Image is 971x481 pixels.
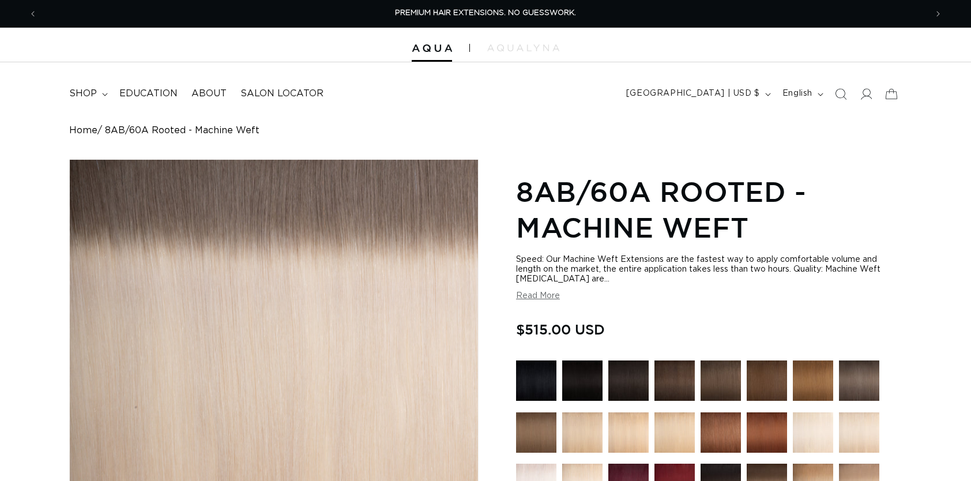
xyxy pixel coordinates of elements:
button: [GEOGRAPHIC_DATA] | USD $ [619,83,776,105]
a: 4AB Medium Ash Brown - Machine Weft [701,360,741,407]
a: 6 Light Brown - Machine Weft [793,360,833,407]
img: 4 Medium Brown - Machine Weft [747,360,787,401]
img: 6 Light Brown - Machine Weft [793,360,833,401]
img: 1N Natural Black - Machine Weft [562,360,603,401]
a: 24 Light Golden Blonde - Machine Weft [654,412,695,459]
a: 60 Most Platinum - Machine Weft [839,412,879,459]
a: 16 Blonde - Machine Weft [562,412,603,459]
img: 8AB Ash Brown - Machine Weft [839,360,879,401]
img: Aqua Hair Extensions [412,44,452,52]
img: aqualyna.com [487,44,559,51]
img: 33 Copper Red - Machine Weft [747,412,787,453]
span: English [782,88,812,100]
span: PREMIUM HAIR EXTENSIONS. NO GUESSWORK. [395,9,576,17]
nav: breadcrumbs [69,125,902,136]
h1: 8AB/60A Rooted - Machine Weft [516,174,902,246]
a: Education [112,81,185,107]
img: 4AB Medium Ash Brown - Machine Weft [701,360,741,401]
span: About [191,88,227,100]
button: English [776,83,828,105]
a: 1 Black - Machine Weft [516,360,556,407]
img: 1B Soft Black - Machine Weft [608,360,649,401]
a: 4 Medium Brown - Machine Weft [747,360,787,407]
a: 60A Most Platinum Ash - Machine Weft [793,412,833,459]
span: Education [119,88,178,100]
summary: shop [62,81,112,107]
a: 8 Golden Brown - Machine Weft [516,412,556,459]
span: $515.00 USD [516,318,605,340]
img: 16 Blonde - Machine Weft [562,412,603,453]
span: shop [69,88,97,100]
img: 30 Brownish Red - Machine Weft [701,412,741,453]
a: Home [69,125,97,136]
img: 60A Most Platinum Ash - Machine Weft [793,412,833,453]
img: 1 Black - Machine Weft [516,360,556,401]
a: 2 Dark Brown - Machine Weft [654,360,695,407]
a: 8AB Ash Brown - Machine Weft [839,360,879,407]
img: 22 Light Blonde - Machine Weft [608,412,649,453]
a: About [185,81,234,107]
a: 30 Brownish Red - Machine Weft [701,412,741,459]
span: 8AB/60A Rooted - Machine Weft [105,125,259,136]
span: Salon Locator [240,88,323,100]
div: Speed: Our Machine Weft Extensions are the fastest way to apply comfortable volume and length on ... [516,255,902,284]
a: 22 Light Blonde - Machine Weft [608,412,649,459]
a: 1B Soft Black - Machine Weft [608,360,649,407]
img: 2 Dark Brown - Machine Weft [654,360,695,401]
img: 60 Most Platinum - Machine Weft [839,412,879,453]
button: Next announcement [925,3,951,25]
a: 1N Natural Black - Machine Weft [562,360,603,407]
img: 24 Light Golden Blonde - Machine Weft [654,412,695,453]
span: [GEOGRAPHIC_DATA] | USD $ [626,88,760,100]
img: 8 Golden Brown - Machine Weft [516,412,556,453]
summary: Search [828,81,853,107]
a: 33 Copper Red - Machine Weft [747,412,787,459]
button: Read More [516,291,560,301]
button: Previous announcement [20,3,46,25]
a: Salon Locator [234,81,330,107]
